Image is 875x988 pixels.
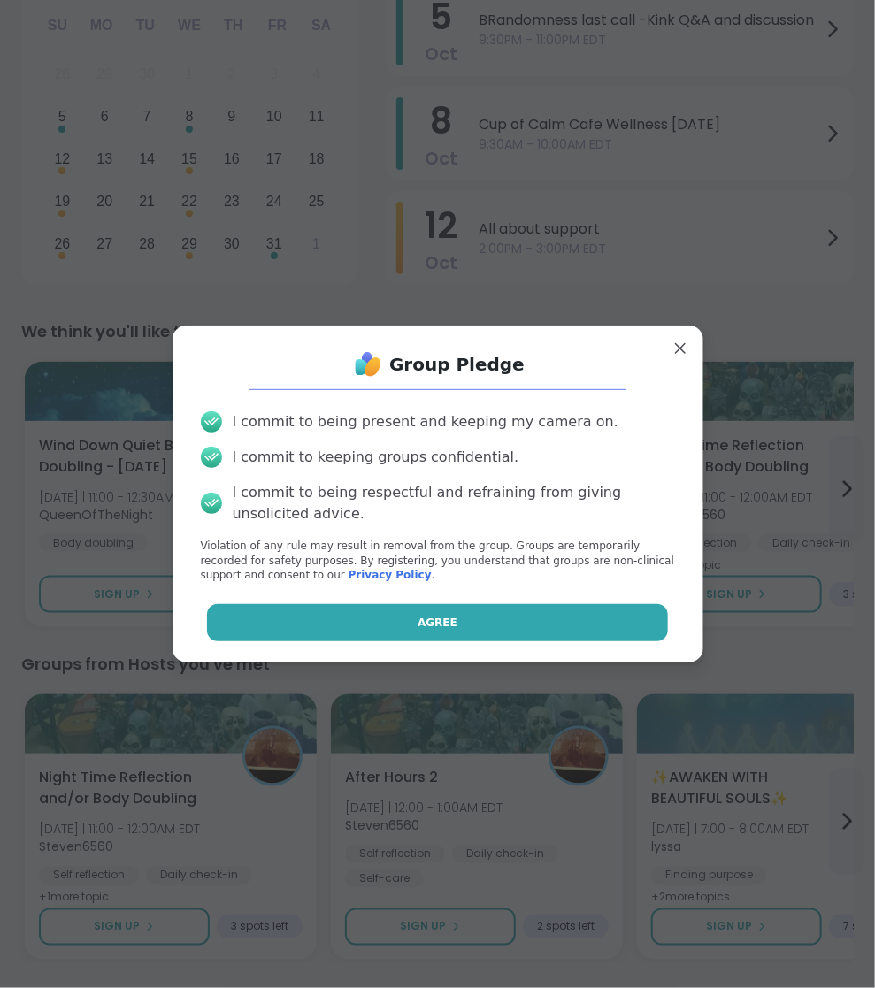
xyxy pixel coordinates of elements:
[349,569,432,581] a: Privacy Policy
[233,411,618,433] div: I commit to being present and keeping my camera on.
[207,604,668,641] button: Agree
[233,482,675,525] div: I commit to being respectful and refraining from giving unsolicited advice.
[418,615,457,631] span: Agree
[389,352,525,377] h1: Group Pledge
[233,447,519,468] div: I commit to keeping groups confidential.
[201,539,675,583] p: Violation of any rule may result in removal from the group. Groups are temporarily recorded for s...
[350,347,386,382] img: ShareWell Logo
